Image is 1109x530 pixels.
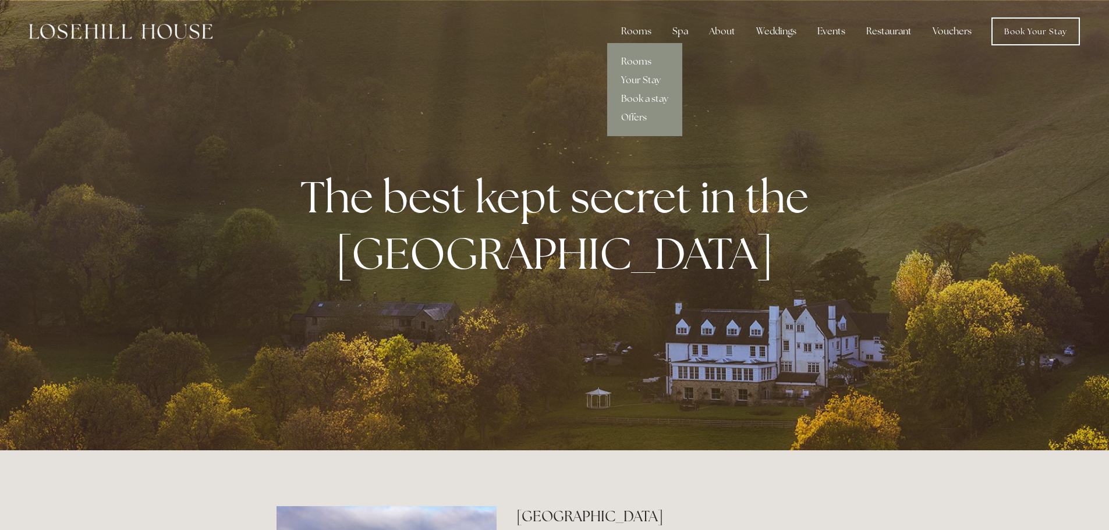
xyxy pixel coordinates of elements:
div: Spa [663,20,697,43]
h2: [GEOGRAPHIC_DATA] [516,506,832,527]
a: Your Stay [607,71,682,90]
div: Events [808,20,855,43]
div: Weddings [747,20,806,43]
a: Book a stay [607,90,682,108]
strong: The best kept secret in the [GEOGRAPHIC_DATA] [300,168,818,282]
div: Rooms [612,20,661,43]
img: Losehill House [29,24,212,39]
a: Book Your Stay [991,17,1080,45]
a: Vouchers [923,20,981,43]
div: About [700,20,745,43]
div: Restaurant [857,20,921,43]
a: Rooms [607,52,682,71]
a: Offers [607,108,682,127]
